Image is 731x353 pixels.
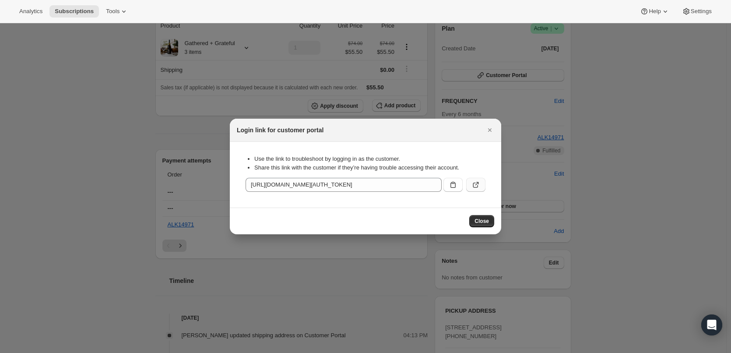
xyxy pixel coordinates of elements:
[19,8,42,15] span: Analytics
[237,126,323,134] h2: Login link for customer portal
[469,215,494,227] button: Close
[484,124,496,136] button: Close
[49,5,99,18] button: Subscriptions
[649,8,661,15] span: Help
[55,8,94,15] span: Subscriptions
[254,155,485,163] li: Use the link to troubleshoot by logging in as the customer.
[106,8,119,15] span: Tools
[254,163,485,172] li: Share this link with the customer if they’re having trouble accessing their account.
[701,314,722,335] div: Open Intercom Messenger
[691,8,712,15] span: Settings
[14,5,48,18] button: Analytics
[474,218,489,225] span: Close
[677,5,717,18] button: Settings
[101,5,134,18] button: Tools
[635,5,675,18] button: Help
